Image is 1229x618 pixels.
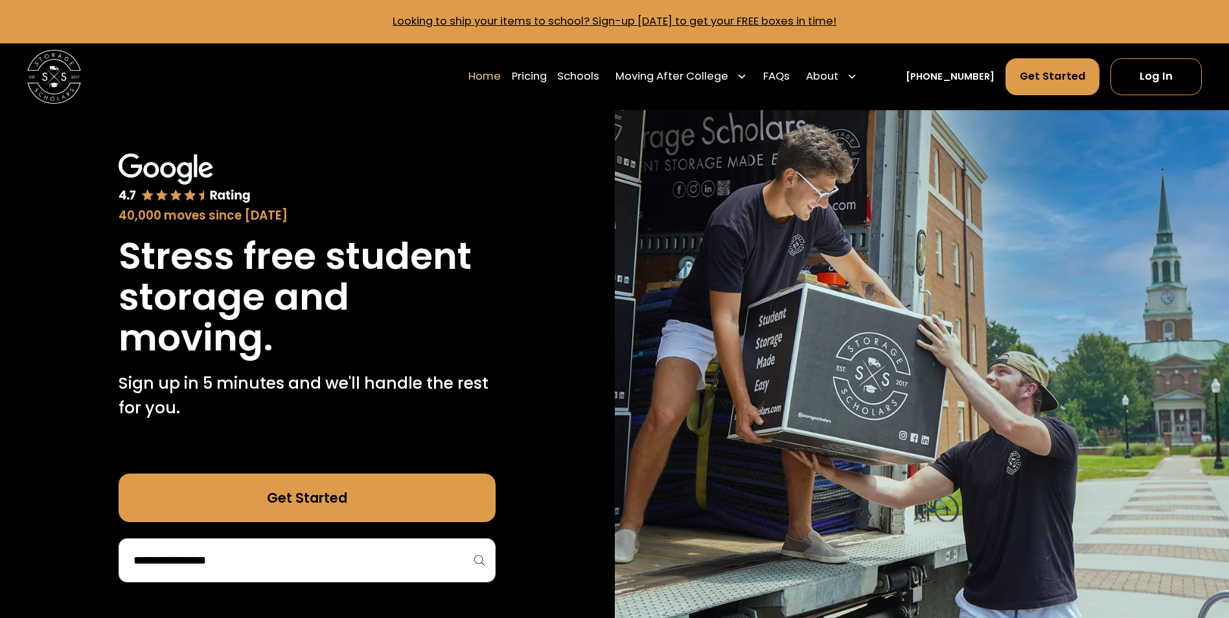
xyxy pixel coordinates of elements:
[119,236,496,358] h1: Stress free student storage and moving.
[801,58,863,95] div: About
[1005,58,1100,95] a: Get Started
[512,58,547,95] a: Pricing
[610,58,753,95] div: Moving After College
[119,154,251,204] img: Google 4.7 star rating
[119,207,496,225] div: 40,000 moves since [DATE]
[557,58,599,95] a: Schools
[393,14,836,29] a: Looking to ship your items to school? Sign-up [DATE] to get your FREE boxes in time!
[763,58,790,95] a: FAQs
[468,58,501,95] a: Home
[119,371,496,420] p: Sign up in 5 minutes and we'll handle the rest for you.
[119,474,496,522] a: Get Started
[1110,58,1202,95] a: Log In
[806,69,838,85] div: About
[27,50,81,104] img: Storage Scholars main logo
[615,69,728,85] div: Moving After College
[906,70,994,84] a: [PHONE_NUMBER]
